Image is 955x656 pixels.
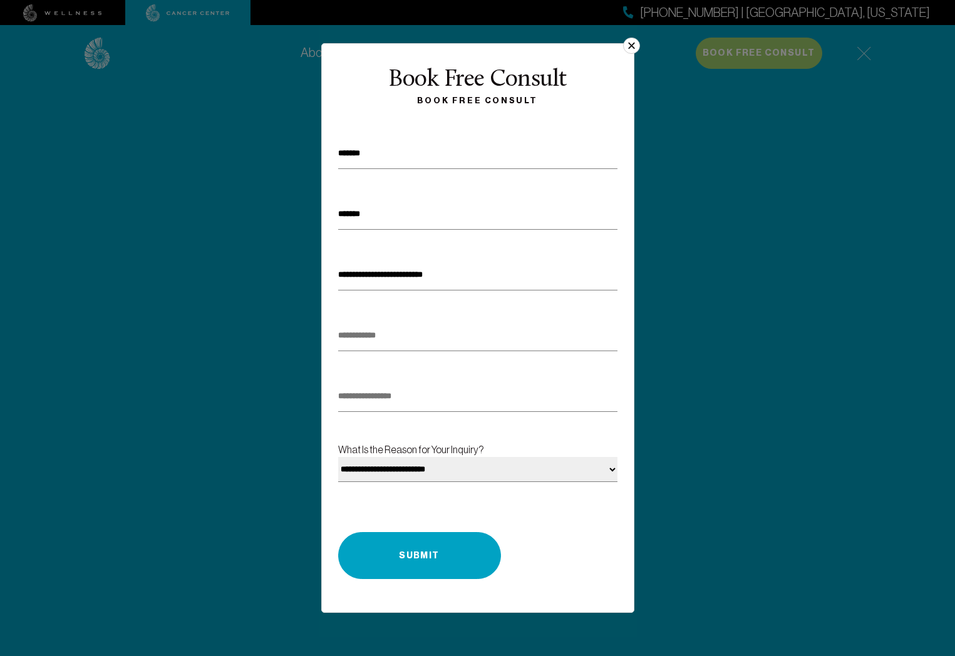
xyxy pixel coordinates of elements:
label: What Is the Reason for Your Inquiry? [338,442,617,502]
button: Submit [338,532,501,579]
button: × [623,38,639,54]
div: Book Free Consult [335,93,621,108]
div: Book Free Consult [335,67,621,93]
select: What Is the Reason for Your Inquiry? [338,457,617,482]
